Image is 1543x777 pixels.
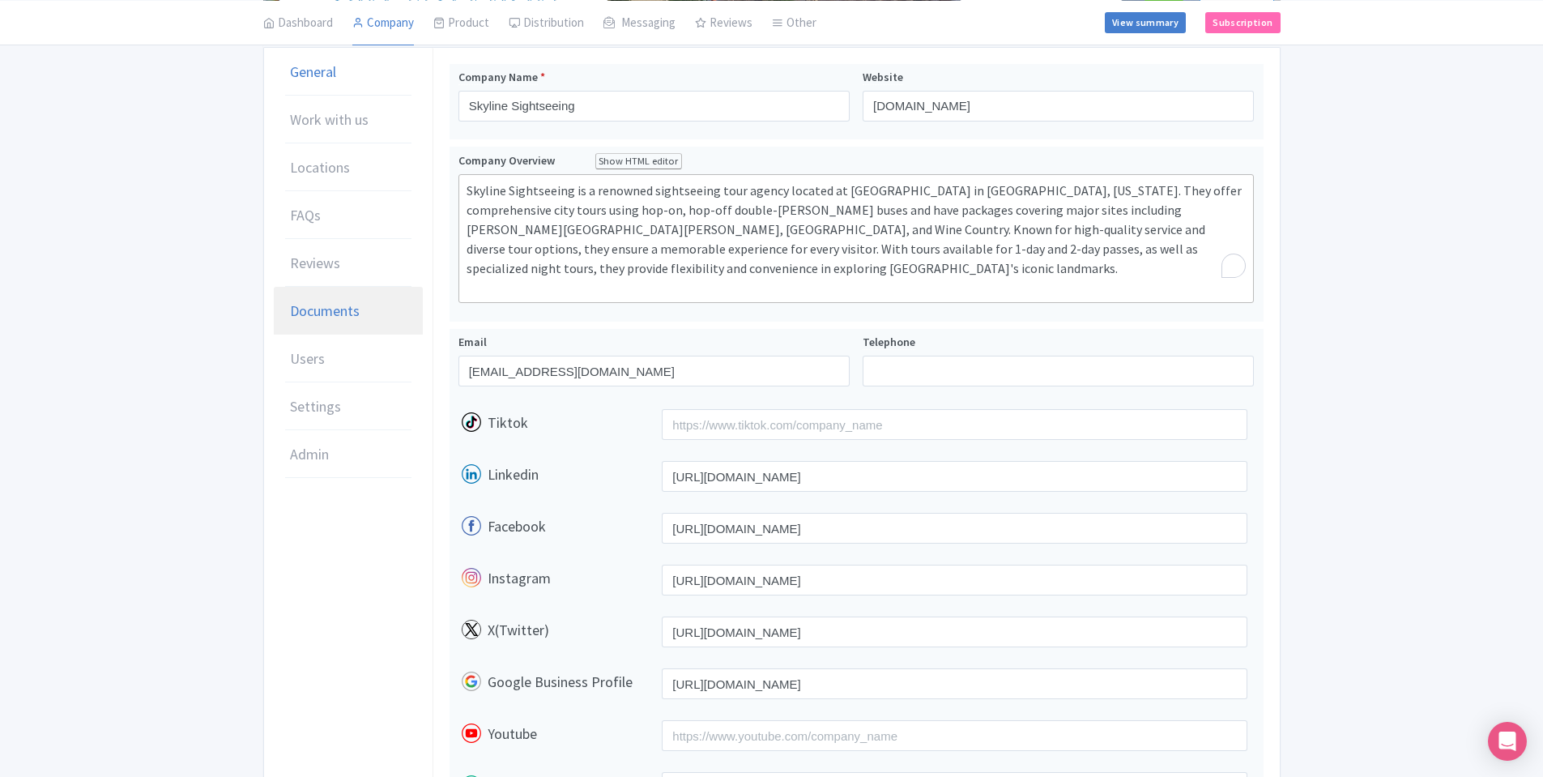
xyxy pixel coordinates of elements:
[662,409,1247,440] input: https://www.tiktok.com/company_name
[290,156,350,178] span: Locations
[274,287,423,335] a: Documents
[290,204,321,226] span: FAQs
[488,671,633,693] label: Google Business Profile
[488,412,528,433] label: Tiktok
[1105,11,1186,32] a: View summary
[458,174,1255,303] trix-editor: To enrich screen reader interactions, please activate Accessibility in Grammarly extension settings
[290,61,336,83] span: General
[274,335,423,383] a: Users
[863,70,903,85] span: Website
[458,409,484,435] img: tiktok-round-01-ca200c7ba8d03f2cade56905edf8567d.svg
[458,461,484,487] img: linkedin-round-01-4bc9326eb20f8e88ec4be7e8773b84b7.svg
[290,252,340,274] span: Reviews
[467,181,1245,297] div: Skyline Sightseeing is a renowned sightseeing tour agency located at [GEOGRAPHIC_DATA] in [GEOGRA...
[458,70,538,85] span: Company Name
[662,617,1247,647] input: https://www.x.com/company_name
[662,720,1247,751] input: https://www.youtube.com/company_name
[1488,722,1527,761] div: Open Intercom Messenger
[290,443,329,465] span: Admin
[458,720,484,746] img: youtube-round-01-0acef599b0341403c37127b094ecd7da.svg
[274,239,423,288] a: Reviews
[458,617,484,643] img: x-round-01-2a040f8114114d748f4f633894d6978b.svg
[274,96,423,144] a: Work with us
[662,668,1247,699] input: https://www.google.com/company_name
[488,723,537,745] label: Youtube
[1205,11,1280,32] a: Subscription
[290,300,360,322] span: Documents
[458,153,555,169] span: Company Overview
[290,109,369,130] span: Work with us
[488,567,551,589] label: Instagram
[274,143,423,192] a: Locations
[458,565,484,591] img: instagram-round-01-d873700d03cfe9216e9fb2676c2aa726.svg
[662,513,1247,544] input: https://www.facebook.com/company_name
[458,668,484,694] img: google-round-01-4c7ae292eccd65b64cc32667544fd5c1.svg
[274,382,423,431] a: Settings
[274,430,423,479] a: Admin
[458,335,487,350] span: Email
[595,153,683,170] div: Show HTML editor
[290,348,325,369] span: Users
[488,515,546,537] label: Facebook
[488,463,539,485] label: Linkedin
[274,48,423,96] a: General
[488,619,549,641] label: X(Twitter)
[458,513,484,539] img: facebook-round-01-50ddc191f871d4ecdbe8252d2011563a.svg
[662,461,1247,492] input: https://www.linkedin.com/company/name
[863,335,915,350] span: Telephone
[290,395,341,417] span: Settings
[662,565,1247,596] input: https://www.instagram.com/company_name
[274,191,423,240] a: FAQs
